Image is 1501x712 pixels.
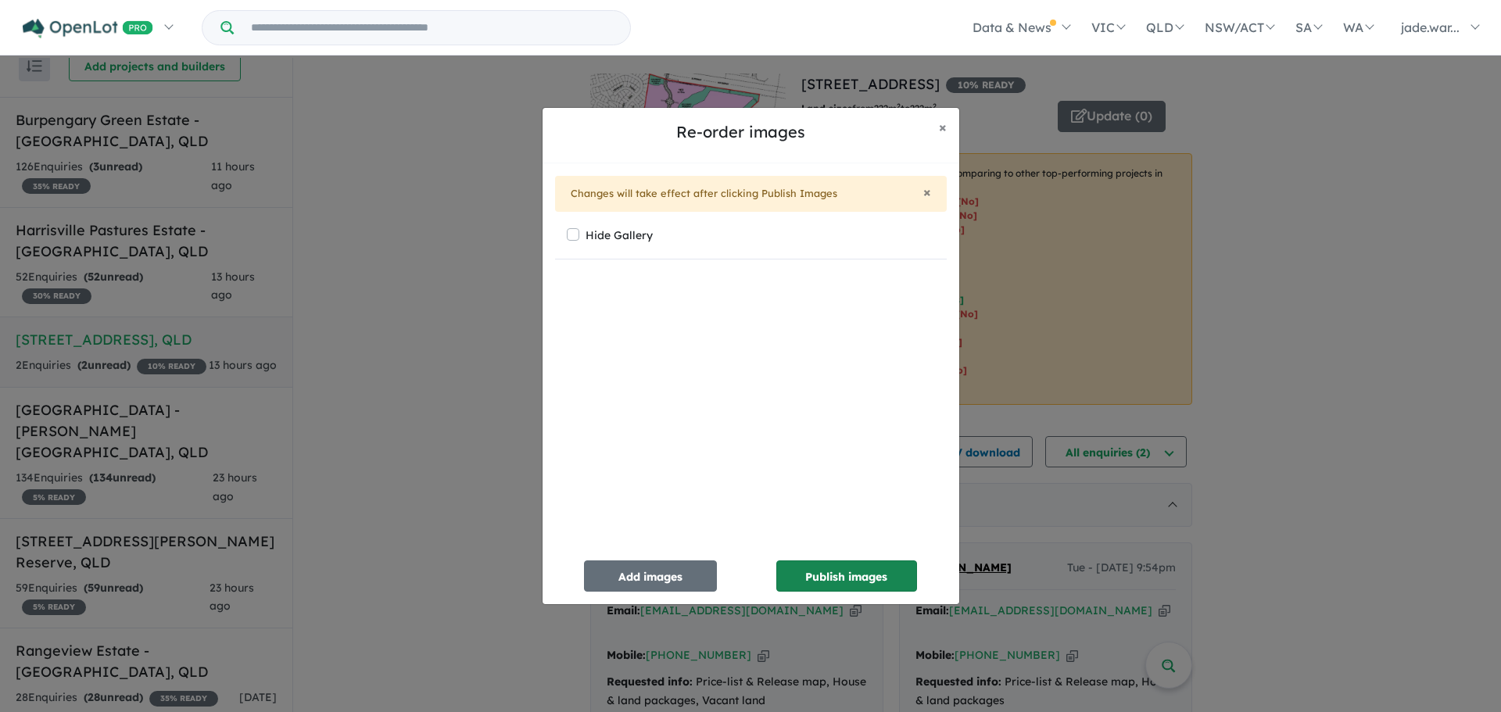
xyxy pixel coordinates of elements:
[584,560,717,592] button: Add images
[586,224,653,246] label: Hide Gallery
[555,176,947,212] div: Changes will take effect after clicking Publish Images
[923,185,931,199] button: Close
[23,19,153,38] img: Openlot PRO Logo White
[923,183,931,201] span: ×
[1401,20,1460,35] span: jade.war...
[939,118,947,136] span: ×
[776,560,917,592] button: Publish images
[237,11,627,45] input: Try estate name, suburb, builder or developer
[555,120,926,144] h5: Re-order images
